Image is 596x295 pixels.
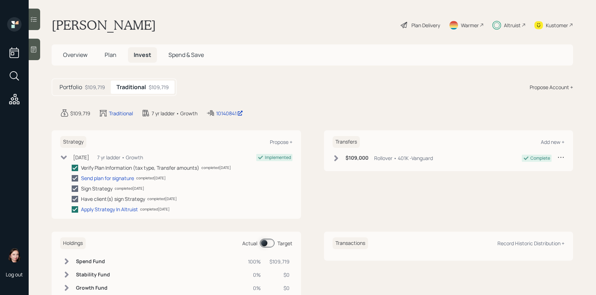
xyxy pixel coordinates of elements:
[530,155,550,161] div: Complete
[345,155,368,161] h6: $109,000
[333,136,360,148] h6: Transfers
[140,207,170,212] div: completed [DATE]
[97,154,143,161] div: 7 yr ladder • Growth
[277,240,292,247] div: Target
[76,258,110,265] h6: Spend Fund
[60,237,86,249] h6: Holdings
[59,84,82,91] h5: Portfolio
[109,110,133,117] div: Traditional
[216,110,243,117] div: 10140841
[81,174,134,182] div: Send plan for signature
[333,237,368,249] h6: Transactions
[461,21,479,29] div: Warmer
[60,136,86,148] h6: Strategy
[134,51,151,59] span: Invest
[70,110,90,117] div: $109,719
[248,271,261,279] div: 0%
[374,154,433,162] div: Rollover • 401K -Vanguard
[52,17,156,33] h1: [PERSON_NAME]
[115,186,144,191] div: completed [DATE]
[242,240,257,247] div: Actual
[168,51,204,59] span: Spend & Save
[270,139,292,145] div: Propose +
[136,175,166,181] div: completed [DATE]
[81,164,199,171] div: Verify Plan Information (tax type, Transfer amounts)
[149,83,169,91] div: $109,719
[147,196,177,202] div: completed [DATE]
[411,21,440,29] div: Plan Delivery
[85,83,105,91] div: $109,719
[81,185,113,192] div: Sign Strategy
[76,272,110,278] h6: Stability Fund
[265,154,291,161] div: Implemented
[248,258,261,265] div: 100%
[81,195,145,203] div: Have client(s) sign Strategy
[81,205,138,213] div: Apply Strategy In Altruist
[546,21,568,29] div: Kustomer
[6,271,23,278] div: Log out
[497,240,564,247] div: Record Historic Distribution +
[270,258,290,265] div: $109,719
[63,51,87,59] span: Overview
[105,51,116,59] span: Plan
[541,139,564,145] div: Add new +
[73,154,89,161] div: [DATE]
[201,165,231,170] div: completed [DATE]
[270,271,290,279] div: $0
[504,21,521,29] div: Altruist
[270,284,290,292] div: $0
[248,284,261,292] div: 0%
[116,84,146,91] h5: Traditional
[152,110,197,117] div: 7 yr ladder • Growth
[7,248,22,262] img: aleksandra-headshot.png
[76,285,110,291] h6: Growth Fund
[530,83,573,91] div: Propose Account +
